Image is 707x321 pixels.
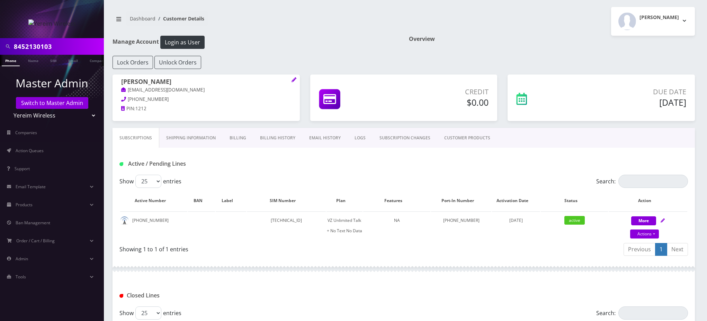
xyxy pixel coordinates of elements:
[509,217,523,223] span: [DATE]
[160,36,205,49] button: Login as User
[119,242,399,253] div: Showing 1 to 1 of 1 entries
[113,36,399,49] h1: Manage Account
[16,184,46,190] span: Email Template
[576,97,686,107] h5: [DATE]
[16,238,55,244] span: Order / Cart / Billing
[119,294,123,298] img: Closed Lines
[130,15,155,22] a: Dashboard
[247,211,326,240] td: [TECHNICAL_ID]
[363,191,430,211] th: Features: activate to sort column ascending
[431,191,491,211] th: Port-In Number: activate to sort column ascending
[394,97,489,107] h5: $0.00
[120,191,187,211] th: Active Number: activate to sort column ascending
[348,128,373,148] a: LOGS
[667,243,688,256] a: Next
[492,191,540,211] th: Activation Date: activate to sort column ascending
[541,191,608,211] th: Status: activate to sort column ascending
[119,292,302,299] h1: Closed Lines
[65,55,81,66] a: Email
[159,38,205,45] a: Login as User
[120,211,187,240] td: [PHONE_NUMBER]
[14,40,102,53] input: Search in Company
[253,128,302,148] a: Billing History
[609,191,687,211] th: Action: activate to sort column ascending
[16,97,88,109] a: Switch to Master Admin
[47,55,60,66] a: SIM
[394,87,489,97] p: Credit
[247,191,326,211] th: SIM Number: activate to sort column ascending
[135,175,161,188] select: Showentries
[121,78,291,86] h1: [PERSON_NAME]
[630,229,659,238] a: Actions
[113,11,399,31] nav: breadcrumb
[15,166,30,172] span: Support
[16,220,50,226] span: Ban Management
[639,15,679,20] h2: [PERSON_NAME]
[159,128,223,148] a: Shipping Information
[302,128,348,148] a: EMAIL HISTORY
[121,87,205,94] a: [EMAIL_ADDRESS][DOMAIN_NAME]
[223,128,253,148] a: Billing
[113,128,159,148] a: Subscriptions
[119,306,181,320] label: Show entries
[188,191,215,211] th: BAN: activate to sort column ascending
[16,274,26,280] span: Tools
[596,175,688,188] label: Search:
[373,128,437,148] a: SUBSCRIPTION CHANGES
[409,36,695,42] h1: Overview
[155,15,204,22] li: Customer Details
[119,162,123,166] img: Active / Pending Lines
[363,211,430,240] td: NA
[564,216,585,225] span: active
[618,175,688,188] input: Search:
[624,243,655,256] a: Previous
[154,56,201,69] button: Unlock Orders
[16,202,33,208] span: Products
[135,306,161,320] select: Showentries
[437,128,497,148] a: CUSTOMER PRODUCTS
[16,256,28,262] span: Admin
[113,56,153,69] button: Lock Orders
[2,55,20,66] a: Phone
[326,191,363,211] th: Plan: activate to sort column ascending
[576,87,686,97] p: Due Date
[119,160,302,167] h1: Active / Pending Lines
[596,306,688,320] label: Search:
[128,96,169,102] span: [PHONE_NUMBER]
[655,243,667,256] a: 1
[25,55,42,66] a: Name
[28,19,76,28] img: Yereim Wireless
[16,148,44,154] span: Action Queues
[618,306,688,320] input: Search:
[120,216,129,225] img: default.png
[15,130,37,136] span: Companies
[326,211,363,240] td: VZ Unlimited Talk + No Text No Data
[119,175,181,188] label: Show entries
[86,55,109,66] a: Company
[135,105,146,112] span: 1212
[431,211,491,240] td: [PHONE_NUMBER]
[121,105,135,112] a: PIN:
[611,7,695,36] button: [PERSON_NAME]
[631,216,656,225] button: More
[216,191,246,211] th: Label: activate to sort column ascending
